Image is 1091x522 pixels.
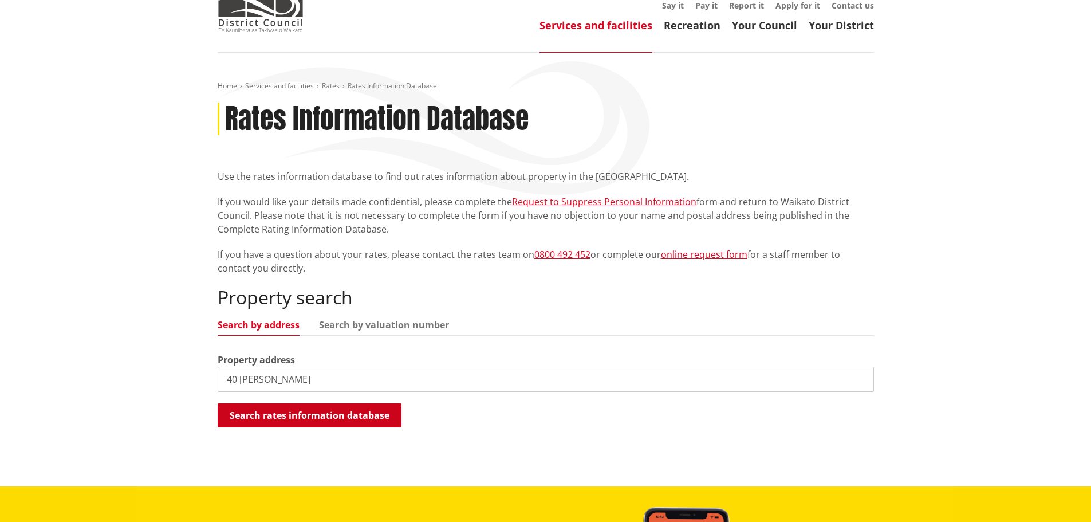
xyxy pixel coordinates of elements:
[218,248,874,275] p: If you have a question about your rates, please contact the rates team on or complete our for a s...
[1038,474,1080,515] iframe: Messenger Launcher
[534,248,590,261] a: 0800 492 452
[218,81,874,91] nav: breadcrumb
[218,403,401,427] button: Search rates information database
[218,170,874,183] p: Use the rates information database to find out rates information about property in the [GEOGRAPHI...
[348,81,437,91] span: Rates Information Database
[218,367,874,392] input: e.g. Duke Street NGARUAWAHIA
[512,195,696,208] a: Request to Suppress Personal Information
[732,18,797,32] a: Your Council
[661,248,747,261] a: online request form
[664,18,720,32] a: Recreation
[539,18,652,32] a: Services and facilities
[225,103,529,136] h1: Rates Information Database
[319,320,449,329] a: Search by valuation number
[218,195,874,236] p: If you would like your details made confidential, please complete the form and return to Waikato ...
[218,353,295,367] label: Property address
[218,320,300,329] a: Search by address
[218,81,237,91] a: Home
[245,81,314,91] a: Services and facilities
[322,81,340,91] a: Rates
[218,286,874,308] h2: Property search
[809,18,874,32] a: Your District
